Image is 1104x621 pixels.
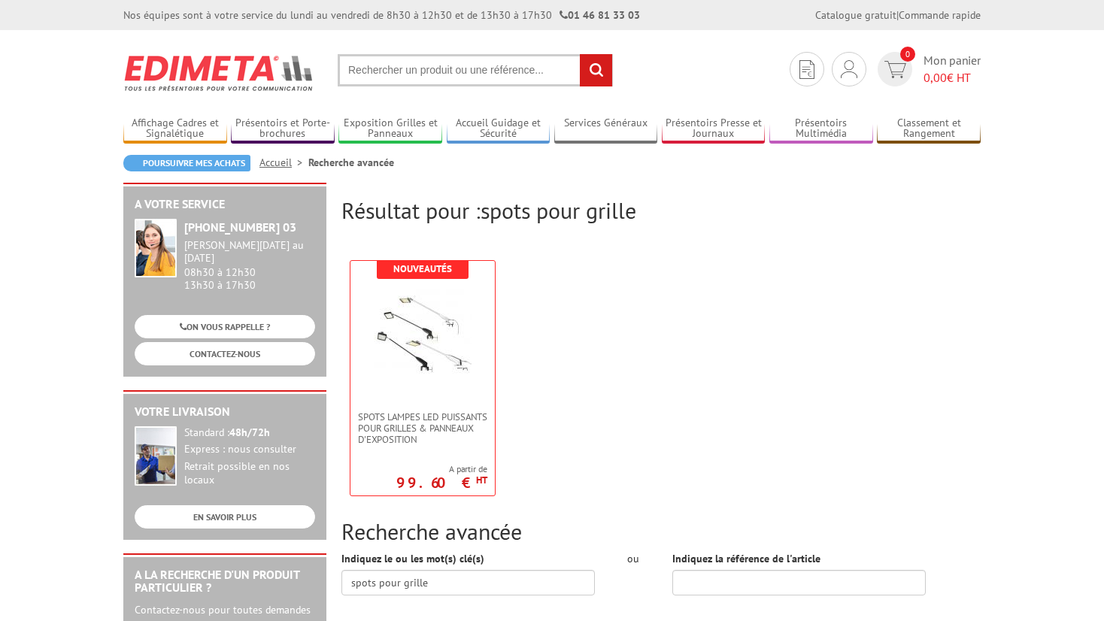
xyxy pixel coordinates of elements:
[769,117,873,141] a: Présentoirs Multimédia
[123,117,227,141] a: Affichage Cadres et Signalétique
[123,45,315,101] img: Edimeta
[135,405,315,419] h2: Votre livraison
[341,519,981,544] h2: Recherche avancée
[350,411,495,445] a: SPOTS LAMPES LED PUISSANTS POUR GRILLES & PANNEAUX d'exposition
[341,198,981,223] h2: Résultat pour :
[476,474,487,486] sup: HT
[135,315,315,338] a: ON VOUS RAPPELLE ?
[672,551,820,566] label: Indiquez la référence de l'article
[580,54,612,86] input: rechercher
[899,8,981,22] a: Commande rapide
[617,551,650,566] div: ou
[341,551,484,566] label: Indiquez le ou les mot(s) clé(s)
[184,426,315,440] div: Standard :
[393,262,452,275] b: Nouveautés
[338,117,442,141] a: Exposition Grilles et Panneaux
[900,47,915,62] span: 0
[135,568,315,595] h2: A la recherche d'un produit particulier ?
[184,460,315,487] div: Retrait possible en nos locaux
[799,60,814,79] img: devis rapide
[815,8,981,23] div: |
[135,426,177,486] img: widget-livraison.jpg
[924,70,947,85] span: 0,00
[135,219,177,277] img: widget-service.jpg
[338,54,613,86] input: Rechercher un produit ou une référence...
[396,463,487,475] span: A partir de
[259,156,308,169] a: Accueil
[184,220,296,235] strong: [PHONE_NUMBER] 03
[560,8,640,22] strong: 01 46 81 33 03
[447,117,550,141] a: Accueil Guidage et Sécurité
[231,117,335,141] a: Présentoirs et Porte-brochures
[874,52,981,86] a: devis rapide 0 Mon panier 0,00€ HT
[841,60,857,78] img: devis rapide
[877,117,981,141] a: Classement et Rangement
[135,198,315,211] h2: A votre service
[924,69,981,86] span: € HT
[123,8,640,23] div: Nos équipes sont à votre service du lundi au vendredi de 8h30 à 12h30 et de 13h30 à 17h30
[374,283,472,381] img: SPOTS LAMPES LED PUISSANTS POUR GRILLES & PANNEAUX d'exposition
[184,239,315,291] div: 08h30 à 12h30 13h30 à 17h30
[308,155,394,170] li: Recherche avancée
[924,52,981,86] span: Mon panier
[884,61,906,78] img: devis rapide
[229,426,270,439] strong: 48h/72h
[481,195,636,225] span: spots pour grille
[135,342,315,365] a: CONTACTEZ-NOUS
[554,117,658,141] a: Services Généraux
[662,117,766,141] a: Présentoirs Presse et Journaux
[184,443,315,456] div: Express : nous consulter
[815,8,896,22] a: Catalogue gratuit
[123,155,250,171] a: Poursuivre mes achats
[135,505,315,529] a: EN SAVOIR PLUS
[184,239,315,265] div: [PERSON_NAME][DATE] au [DATE]
[396,478,487,487] p: 99.60 €
[358,411,487,445] span: SPOTS LAMPES LED PUISSANTS POUR GRILLES & PANNEAUX d'exposition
